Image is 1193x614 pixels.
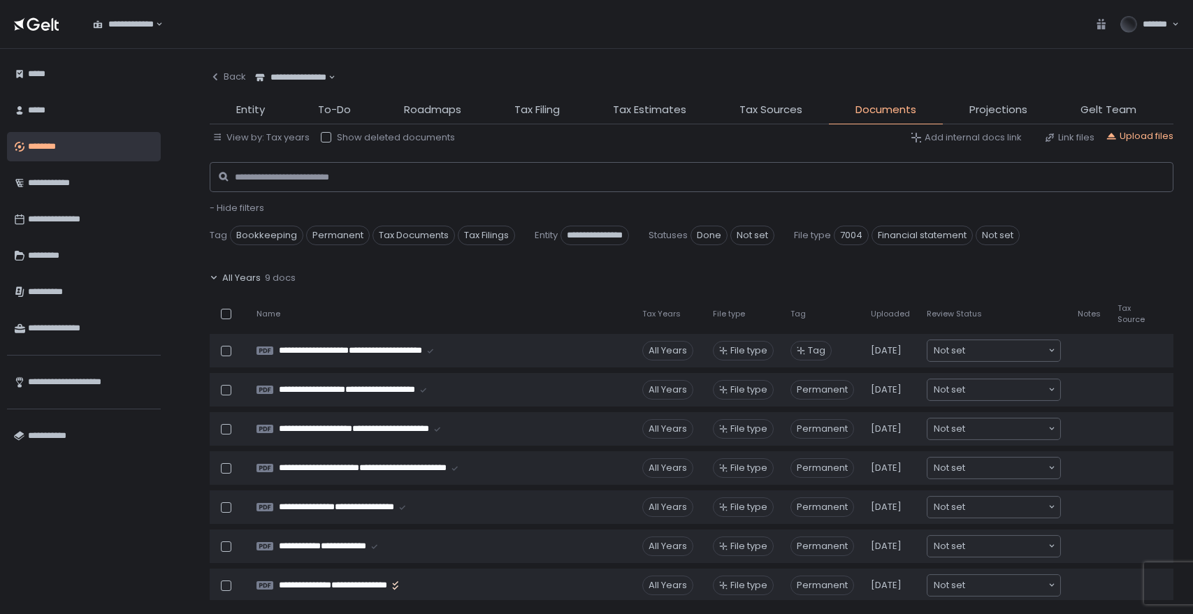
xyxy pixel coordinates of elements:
span: Not set [934,578,965,592]
div: Search for option [246,63,335,92]
span: Tax Filings [458,226,515,245]
span: [DATE] [871,501,902,513]
span: Uploaded [871,309,910,319]
span: Permanent [790,380,854,400]
span: Entity [535,229,558,242]
button: Add internal docs link [911,131,1022,144]
span: [DATE] [871,423,902,435]
span: File type [730,383,767,396]
div: All Years [642,458,693,478]
span: Statuses [649,229,688,242]
span: File type [730,462,767,474]
div: Search for option [927,458,1060,478]
span: Tax Documents [373,226,455,245]
div: All Years [642,536,693,556]
input: Search for option [965,344,1047,358]
span: Tax Sources [739,102,802,118]
div: Search for option [84,10,163,39]
input: Search for option [326,71,327,85]
span: Not set [934,461,965,475]
input: Search for option [965,461,1047,475]
span: Tax Source [1118,303,1148,324]
span: File type [713,309,745,319]
span: Tax Estimates [613,102,686,118]
span: Done [691,226,728,245]
span: Roadmaps [404,102,461,118]
div: Search for option [927,536,1060,557]
div: Search for option [927,340,1060,361]
button: Upload files [1106,130,1173,142]
span: To-Do [318,102,351,118]
span: Projections [969,102,1027,118]
span: [DATE] [871,579,902,592]
div: All Years [642,419,693,439]
span: Gelt Team [1080,102,1136,118]
button: Back [210,63,246,91]
span: Not set [934,539,965,553]
div: Search for option [927,418,1060,439]
span: Tax Filing [514,102,560,118]
span: Tag [210,229,227,242]
span: Not set [730,226,774,245]
span: [DATE] [871,540,902,553]
span: File type [730,579,767,592]
span: Not set [934,422,965,436]
span: Financial statement [872,226,973,245]
div: Search for option [927,575,1060,596]
span: Permanent [790,536,854,556]
div: All Years [642,576,693,595]
span: Not set [976,226,1020,245]
span: File type [730,501,767,513]
input: Search for option [965,422,1047,436]
span: Permanent [790,497,854,517]
span: - Hide filters [210,201,264,214]
span: Entity [236,102,265,118]
div: Search for option [927,379,1060,400]
span: Documents [855,102,916,118]
input: Search for option [965,578,1047,592]
span: All Years [222,272,261,284]
input: Search for option [965,383,1047,397]
span: Permanent [790,419,854,439]
span: [DATE] [871,344,902,357]
span: Tag [808,344,825,357]
span: Tax Years [642,309,681,319]
div: All Years [642,380,693,400]
input: Search for option [965,500,1047,514]
div: All Years [642,497,693,517]
span: Name [256,309,280,319]
button: - Hide filters [210,202,264,214]
span: 9 docs [265,272,296,284]
span: File type [794,229,831,242]
span: Review Status [927,309,982,319]
span: File type [730,344,767,357]
span: Not set [934,500,965,514]
div: Search for option [927,497,1060,518]
span: File type [730,423,767,435]
span: Permanent [306,226,370,245]
span: Not set [934,344,965,358]
input: Search for option [965,539,1047,553]
span: [DATE] [871,462,902,474]
span: Permanent [790,458,854,478]
button: Link files [1044,131,1094,144]
span: Permanent [790,576,854,595]
span: 7004 [834,226,869,245]
span: Tag [790,309,806,319]
div: All Years [642,341,693,360]
span: Bookkeeping [230,226,303,245]
button: View by: Tax years [212,131,310,144]
span: Not set [934,383,965,397]
span: File type [730,540,767,553]
div: Back [210,71,246,83]
span: Notes [1078,309,1101,319]
span: [DATE] [871,383,902,396]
